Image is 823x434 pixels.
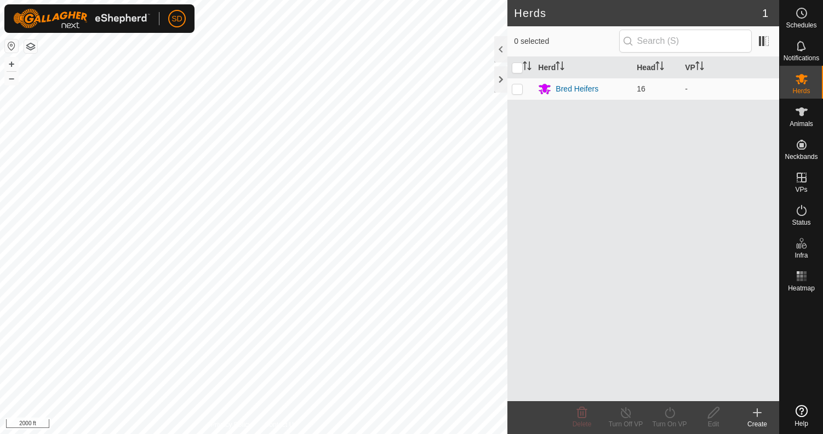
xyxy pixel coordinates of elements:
span: 0 selected [514,36,619,47]
span: Notifications [784,55,819,61]
div: Bred Heifers [556,83,598,95]
th: VP [681,57,779,78]
span: VPs [795,186,807,193]
span: SD [172,13,182,25]
th: Herd [534,57,632,78]
span: Schedules [786,22,816,28]
span: Status [792,219,810,226]
a: Privacy Policy [210,420,252,430]
h2: Herds [514,7,762,20]
span: Help [795,420,808,427]
span: Animals [790,121,813,127]
button: Map Layers [24,40,37,53]
div: Turn Off VP [604,419,648,429]
td: - [681,78,779,100]
button: – [5,72,18,85]
input: Search (S) [619,30,752,53]
p-sorticon: Activate to sort [655,63,664,72]
span: Infra [795,252,808,259]
span: 16 [637,84,645,93]
th: Head [632,57,681,78]
span: 1 [762,5,768,21]
span: Heatmap [788,285,815,292]
span: Delete [573,420,592,428]
div: Create [735,419,779,429]
button: Reset Map [5,39,18,53]
span: Neckbands [785,153,818,160]
img: Gallagher Logo [13,9,150,28]
span: Herds [792,88,810,94]
p-sorticon: Activate to sort [695,63,704,72]
div: Turn On VP [648,419,691,429]
div: Edit [691,419,735,429]
a: Contact Us [265,420,297,430]
a: Help [780,401,823,431]
p-sorticon: Activate to sort [556,63,564,72]
p-sorticon: Activate to sort [523,63,531,72]
button: + [5,58,18,71]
